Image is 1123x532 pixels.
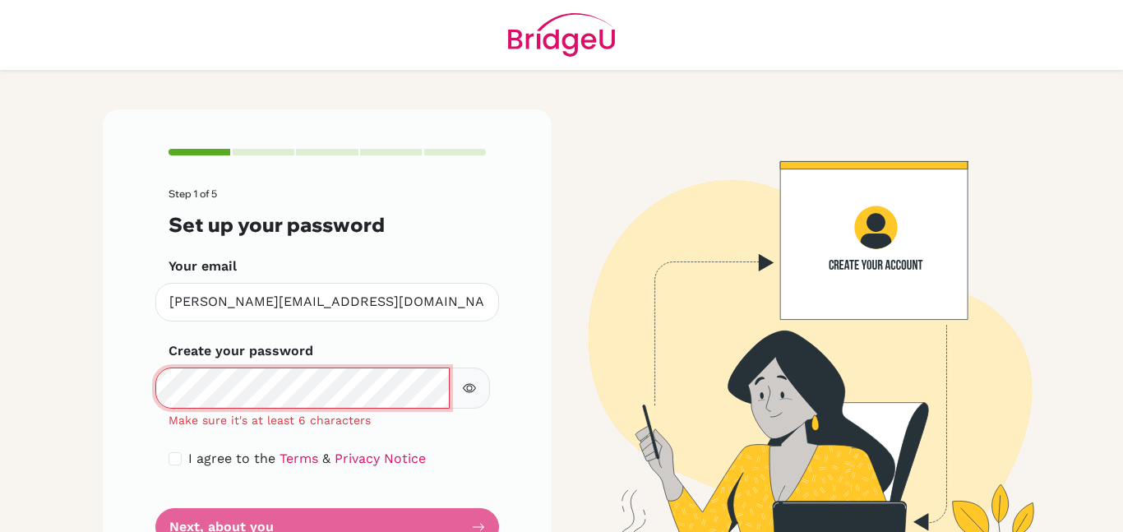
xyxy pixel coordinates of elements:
[169,341,313,361] label: Create your password
[155,283,499,322] input: Insert your email*
[169,257,237,276] label: Your email
[335,451,426,466] a: Privacy Notice
[322,451,330,466] span: &
[280,451,318,466] a: Terms
[169,213,486,237] h3: Set up your password
[155,412,499,429] div: Make sure it's at least 6 characters
[169,187,217,200] span: Step 1 of 5
[188,451,275,466] span: I agree to the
